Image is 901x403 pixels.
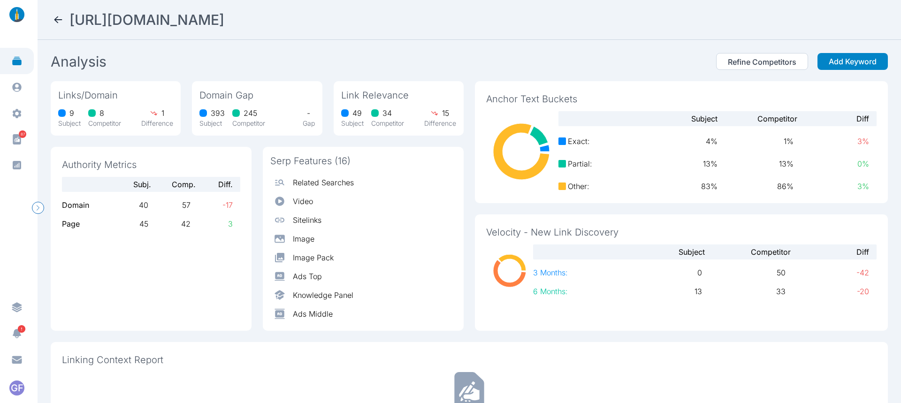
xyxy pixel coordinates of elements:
[293,214,321,226] p: Sitelinks
[99,107,104,119] span: 8
[191,199,233,211] span: -17
[148,218,191,229] span: 42
[141,119,173,128] p: Difference
[19,130,26,138] span: 87
[58,89,173,102] span: Links/Domain
[794,158,870,169] span: 0 %
[293,233,314,244] p: Image
[705,246,791,258] span: Competitor
[107,179,151,190] span: Subj.
[211,107,225,119] span: 393
[69,107,74,119] span: 9
[642,136,718,147] span: 4 %
[794,181,870,192] span: 3 %
[106,199,148,211] span: 40
[442,107,449,119] span: 15
[352,107,362,119] span: 49
[568,158,592,169] span: Partial :
[786,267,869,278] span: -42
[568,181,589,192] span: Other :
[62,158,240,171] span: Authority Metrics
[702,286,786,297] span: 33
[817,53,888,70] button: Add Keyword
[69,11,224,28] h2: https://www.sockclub.com/
[293,177,354,188] p: Related Searches
[293,308,333,319] p: Ads Middle
[151,179,196,190] span: Comp.
[307,107,310,119] span: -
[642,158,718,169] span: 13 %
[382,107,392,119] span: 34
[293,271,322,282] p: Ads Top
[618,286,702,297] span: 13
[199,119,225,128] p: Subject
[718,181,794,192] span: 86 %
[786,286,869,297] span: -20
[642,181,718,192] span: 83 %
[791,246,877,258] span: Diff
[62,199,106,211] p: Domain
[638,113,718,124] span: Subject
[199,89,314,102] span: Domain Gap
[6,7,28,22] img: linklaunch_small.2ae18699.png
[303,119,315,128] p: Gap
[148,199,191,211] span: 57
[533,286,618,297] p: 6 Months:
[106,218,148,229] span: 45
[293,289,353,301] p: Knowledge Panel
[533,267,618,278] p: 3 Months:
[718,113,797,124] span: Competitor
[293,196,313,207] p: Video
[371,119,404,128] p: Competitor
[58,119,81,128] p: Subject
[191,218,233,229] span: 3
[716,53,808,70] button: Refine Competitors
[341,89,456,102] span: Link Relevance
[424,119,456,128] p: Difference
[619,246,705,258] span: Subject
[51,53,107,70] h2: Analysis
[486,226,877,239] span: Velocity - New Link Discovery
[161,107,164,119] span: 1
[244,107,257,119] span: 245
[568,136,590,147] span: Exact :
[718,158,794,169] span: 13 %
[794,136,870,147] span: 3 %
[62,353,877,366] span: Linking Context Report
[797,113,877,124] span: Diff
[232,119,265,128] p: Competitor
[293,252,334,263] p: Image Pack
[88,119,121,128] p: Competitor
[270,154,456,167] span: Serp Features (16)
[702,267,786,278] span: 50
[618,267,702,278] span: 0
[196,179,240,190] span: Diff.
[341,119,364,128] p: Subject
[718,136,794,147] span: 1 %
[486,92,877,106] span: Anchor Text Buckets
[62,218,106,229] p: Page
